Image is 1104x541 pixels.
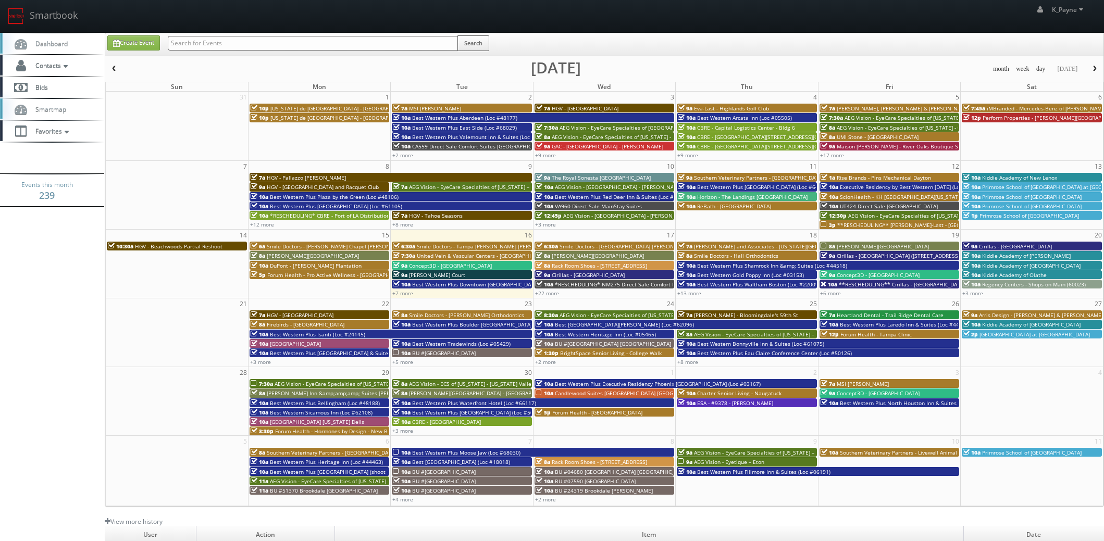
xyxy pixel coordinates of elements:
[251,449,265,456] span: 8a
[962,290,983,297] a: +3 more
[839,281,965,288] span: **RESCHEDULING** Cirillas - [GEOGRAPHIC_DATA]
[412,321,566,328] span: Best Western Plus Boulder [GEOGRAPHIC_DATA] (Loc #06179)
[270,458,383,465] span: Best Western Plus Heritage Inn (Loc #44463)
[821,389,835,397] span: 9a
[697,399,773,407] span: ESA - #9378 - [PERSON_NAME]
[30,61,70,70] span: Contacts
[270,193,399,200] span: Best Western Plus Plaza by the Green (Loc #48106)
[694,311,798,319] span: [PERSON_NAME] - Bloomingdale's 59th St
[251,174,265,181] span: 7a
[251,212,268,219] span: 10a
[536,124,558,131] span: 7:30a
[393,321,411,328] span: 10a
[392,221,413,228] a: +8 more
[552,409,642,416] span: Forum Health - [GEOGRAPHIC_DATA]
[678,105,692,112] span: 9a
[409,380,575,387] span: AEG Vision - ECS of [US_STATE] - [US_STATE] Valley Family Eye Care
[393,183,407,191] span: 7a
[555,340,671,347] span: BU #[GEOGRAPHIC_DATA] [GEOGRAPHIC_DATA]
[840,193,963,200] span: ScionHealth - KH [GEOGRAPHIC_DATA][US_STATE]
[552,458,647,465] span: Rack Room Shoes - [STREET_ADDRESS]
[820,290,841,297] a: +6 more
[393,124,411,131] span: 10a
[1033,62,1049,76] button: day
[840,449,1048,456] span: Southern Veterinary Partners - Livewell Animal Urgent Care of [GEOGRAPHIC_DATA]
[1012,62,1033,76] button: week
[560,124,783,131] span: AEG Vision - EyeCare Specialties of [GEOGRAPHIC_DATA][US_STATE] - [GEOGRAPHIC_DATA]
[409,271,465,279] span: [PERSON_NAME] Court
[393,105,407,112] span: 7a
[267,243,441,250] span: Smile Doctors - [PERSON_NAME] Chapel [PERSON_NAME] Orthodontic
[845,114,1024,121] span: AEG Vision - EyeCare Specialties of [US_STATE] – [PERSON_NAME] Vision
[267,311,333,319] span: HGV - [GEOGRAPHIC_DATA]
[1052,5,1086,14] span: K_Payne
[837,124,1013,131] span: AEG Vision - EyeCare Specialties of [US_STATE] - Carolina Family Vision
[840,203,938,210] span: UT424 Direct Sale [GEOGRAPHIC_DATA]
[697,124,795,131] span: CBRE - Capital Logistics Center - Bldg 6
[963,243,977,250] span: 9a
[694,174,864,181] span: Southern Veterinary Partners - [GEOGRAPHIC_DATA][PERSON_NAME]
[555,468,688,475] span: BU #04680 [GEOGRAPHIC_DATA] [GEOGRAPHIC_DATA]
[536,468,553,475] span: 10a
[270,409,373,416] span: Best Western Sicamous Inn (Loc #62108)
[677,290,701,297] a: +13 more
[30,39,68,48] span: Dashboard
[251,105,269,112] span: 10p
[393,468,411,475] span: 10a
[837,311,944,319] span: Heartland Dental - Trail Ridge Dental Care
[982,271,1047,279] span: Kiddie Academy of Olathe
[536,311,558,319] span: 8:30a
[30,127,71,135] span: Favorites
[979,212,1079,219] span: Primrose School of [GEOGRAPHIC_DATA]
[267,183,379,191] span: HGV - [GEOGRAPHIC_DATA] and Racquet Club
[393,252,415,259] span: 7:30a
[678,114,696,121] span: 10a
[982,281,1086,288] span: Regency Centers - Shops on Main (60023)
[821,252,835,259] span: 9a
[678,252,692,259] span: 8a
[251,409,268,416] span: 10a
[393,349,411,357] span: 10a
[536,133,550,141] span: 8a
[536,183,553,191] span: 10a
[270,349,425,357] span: Best Western Plus [GEOGRAPHIC_DATA] & Suites (Loc #61086)
[251,349,268,357] span: 10a
[536,212,562,219] span: 12:45p
[270,114,414,121] span: [US_STATE] de [GEOGRAPHIC_DATA] - [GEOGRAPHIC_DATA]
[251,193,268,200] span: 10a
[821,212,847,219] span: 12:30p
[267,389,420,397] span: [PERSON_NAME] Inn &amp;amp;amp; Suites [PERSON_NAME]
[412,468,476,475] span: BU #[GEOGRAPHIC_DATA]
[393,389,407,397] span: 8a
[678,183,696,191] span: 10a
[555,389,708,397] span: Candlewood Suites [GEOGRAPHIC_DATA] [GEOGRAPHIC_DATA]
[267,321,344,328] span: Firebirds - [GEOGRAPHIC_DATA]
[536,321,553,328] span: 10a
[678,262,696,269] span: 10a
[393,243,415,250] span: 6:30a
[536,380,553,387] span: 10a
[555,193,691,200] span: Best Western Plus Red Deer Inn & Suites (Loc #61062)
[536,349,559,357] span: 1:30p
[837,105,1037,112] span: [PERSON_NAME], [PERSON_NAME] & [PERSON_NAME], LLC - [GEOGRAPHIC_DATA]
[678,331,692,338] span: 8a
[552,105,618,112] span: HGV - [GEOGRAPHIC_DATA]
[982,321,1081,328] span: Kiddie Academy of [GEOGRAPHIC_DATA]
[536,174,550,181] span: 9a
[678,389,696,397] span: 10a
[412,114,517,121] span: Best Western Plus Aberdeen (Loc #48177)
[694,105,769,112] span: Eva-Last - Highlands Golf Club
[552,252,644,259] span: [PERSON_NAME][GEOGRAPHIC_DATA]
[393,133,411,141] span: 10a
[821,399,838,407] span: 10a
[409,105,461,112] span: MSI [PERSON_NAME]
[821,133,835,141] span: 8a
[270,340,321,347] span: [GEOGRAPHIC_DATA]
[393,281,411,288] span: 10a
[840,399,990,407] span: Best Western Plus North Houston Inn & Suites (Loc #44475)
[251,262,268,269] span: 10a
[678,458,692,465] span: 9a
[837,221,999,229] span: **RESCHEDULING** [PERSON_NAME]-Last - [GEOGRAPHIC_DATA]
[821,124,835,131] span: 8a
[989,62,1013,76] button: month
